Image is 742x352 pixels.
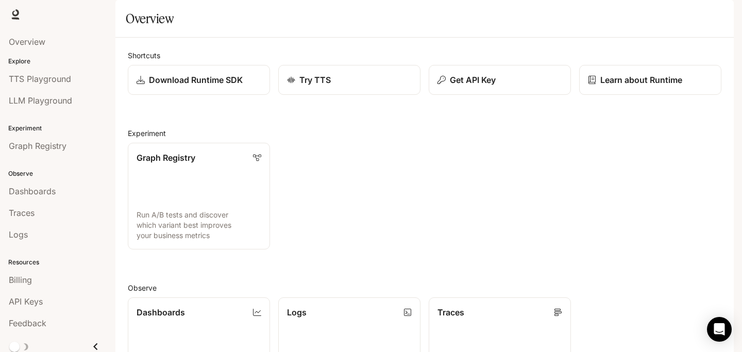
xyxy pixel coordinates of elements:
[137,306,185,319] p: Dashboards
[600,74,682,86] p: Learn about Runtime
[128,50,721,61] h2: Shortcuts
[278,65,420,95] a: Try TTS
[450,74,496,86] p: Get API Key
[128,143,270,249] a: Graph RegistryRun A/B tests and discover which variant best improves your business metrics
[128,282,721,293] h2: Observe
[579,65,721,95] a: Learn about Runtime
[137,152,195,164] p: Graph Registry
[287,306,307,319] p: Logs
[299,74,331,86] p: Try TTS
[149,74,243,86] p: Download Runtime SDK
[128,65,270,95] a: Download Runtime SDK
[429,65,571,95] button: Get API Key
[126,8,174,29] h1: Overview
[137,210,261,241] p: Run A/B tests and discover which variant best improves your business metrics
[437,306,464,319] p: Traces
[128,128,721,139] h2: Experiment
[707,317,732,342] div: Open Intercom Messenger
